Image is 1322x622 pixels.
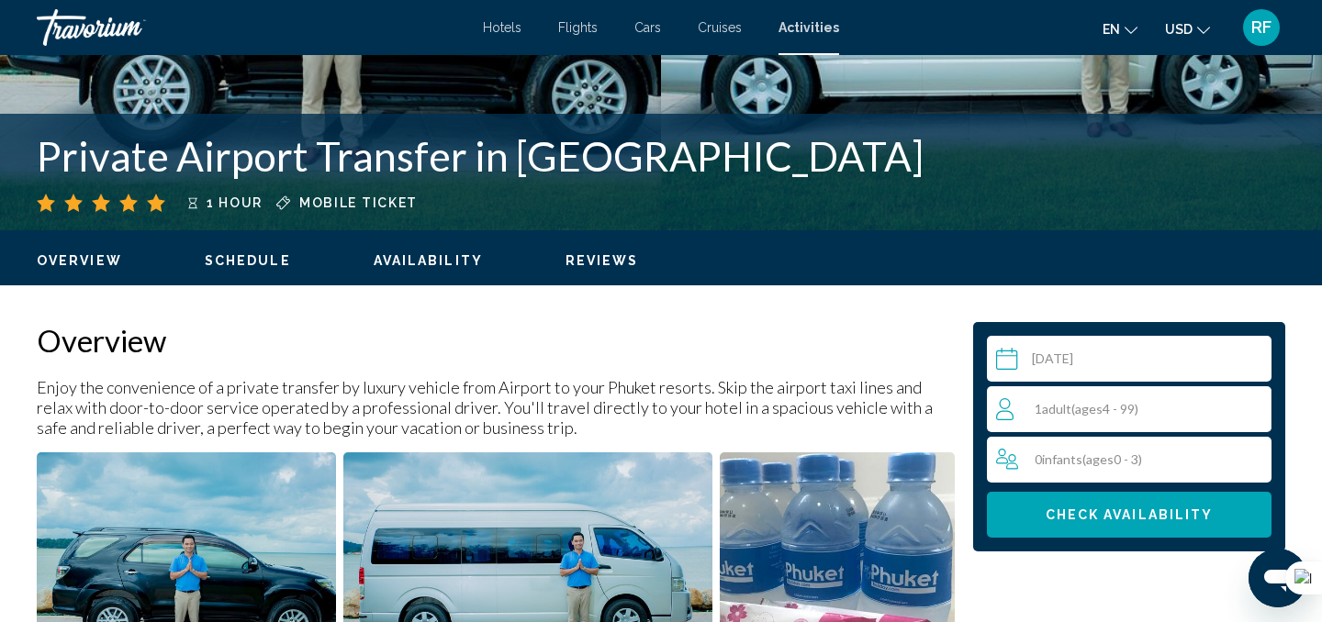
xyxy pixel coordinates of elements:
span: 0 [1035,451,1142,467]
span: 1 [1035,401,1138,417]
a: Cars [634,20,661,35]
a: Cruises [698,20,742,35]
span: ( 4 - 99) [1071,401,1138,417]
h1: Private Airport Transfer in [GEOGRAPHIC_DATA] [37,132,991,180]
iframe: Button to launch messaging window [1249,549,1307,607]
span: Infants [1042,451,1082,467]
button: Schedule [205,252,291,269]
a: Hotels [483,20,521,35]
button: Change language [1103,16,1137,42]
button: Availability [374,252,483,269]
button: Travelers: 1 adult, 0 children [987,386,1272,483]
span: 1 hour [207,195,263,210]
span: en [1103,22,1120,37]
span: Availability [374,253,483,268]
span: ages [1086,451,1114,467]
a: Flights [558,20,598,35]
button: User Menu [1238,8,1285,47]
span: Schedule [205,253,291,268]
button: Change currency [1165,16,1210,42]
span: Overview [37,253,122,268]
button: Overview [37,252,122,269]
span: Reviews [566,253,639,268]
a: Travorium [37,9,465,46]
span: ( 0 - 3) [1082,451,1142,467]
span: Adult [1042,401,1071,417]
button: Check Availability [987,492,1272,538]
h2: Overview [37,322,955,359]
span: USD [1165,22,1193,37]
button: Reviews [566,252,639,269]
span: ages [1075,401,1103,417]
p: Enjoy the convenience of a private transfer by luxury vehicle from Airport to your Phuket resorts... [37,377,955,438]
span: Mobile ticket [299,195,418,210]
span: RF [1251,18,1272,37]
a: Activities [779,20,839,35]
span: Check Availability [1046,508,1214,523]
